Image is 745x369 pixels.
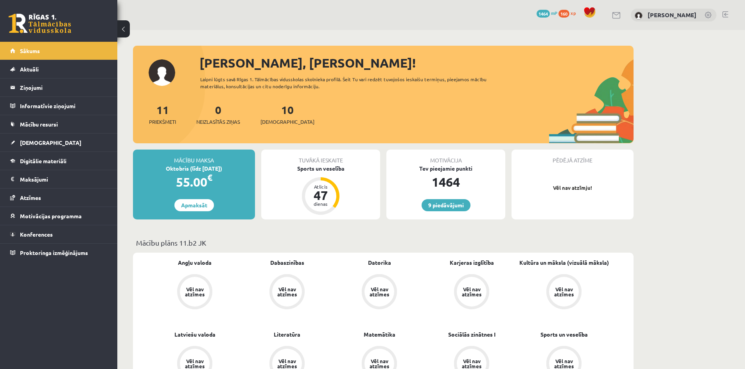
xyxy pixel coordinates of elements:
[196,103,240,126] a: 0Neizlasītās ziņas
[635,12,643,20] img: Kristiāns Dariens Lapenas
[461,358,483,369] div: Vēl nav atzīmes
[10,42,108,60] a: Sākums
[136,237,630,248] p: Mācību plāns 11.b2 JK
[309,189,332,201] div: 47
[260,103,314,126] a: 10[DEMOGRAPHIC_DATA]
[260,118,314,126] span: [DEMOGRAPHIC_DATA]
[648,11,697,19] a: [PERSON_NAME]
[174,330,215,339] a: Latviešu valoda
[20,139,81,146] span: [DEMOGRAPHIC_DATA]
[174,199,214,211] a: Apmaksāt
[200,76,501,90] div: Laipni lūgts savā Rīgas 1. Tālmācības vidusskolas skolnieka profilā. Šeit Tu vari redzēt tuvojošo...
[20,249,88,256] span: Proktoringa izmēģinājums
[518,274,610,311] a: Vēl nav atzīmes
[241,274,333,311] a: Vēl nav atzīmes
[149,118,176,126] span: Priekšmeti
[309,201,332,206] div: dienas
[20,157,66,164] span: Digitālie materiāli
[133,150,255,164] div: Mācību maksa
[10,170,108,188] a: Maksājumi
[149,274,241,311] a: Vēl nav atzīmes
[20,212,82,219] span: Motivācijas programma
[270,258,304,267] a: Dabaszinības
[10,115,108,133] a: Mācību resursi
[461,287,483,297] div: Vēl nav atzīmes
[20,194,41,201] span: Atzīmes
[10,225,108,243] a: Konferences
[537,10,557,16] a: 1464 mP
[276,358,298,369] div: Vēl nav atzīmes
[207,172,212,183] span: €
[20,97,108,115] legend: Informatīvie ziņojumi
[368,287,390,297] div: Vēl nav atzīmes
[540,330,588,339] a: Sports un veselība
[364,330,395,339] a: Matemātika
[309,184,332,189] div: Atlicis
[519,258,609,267] a: Kultūra un māksla (vizuālā māksla)
[386,173,505,191] div: 1464
[368,258,391,267] a: Datorika
[10,207,108,225] a: Motivācijas programma
[558,10,580,16] a: 160 xp
[184,287,206,297] div: Vēl nav atzīmes
[448,330,495,339] a: Sociālās zinātnes I
[261,164,380,216] a: Sports un veselība Atlicis 47 dienas
[10,152,108,170] a: Digitālie materiāli
[553,358,575,369] div: Vēl nav atzīmes
[20,78,108,96] legend: Ziņojumi
[199,53,634,72] div: [PERSON_NAME], [PERSON_NAME]!
[386,150,505,164] div: Motivācija
[10,189,108,207] a: Atzīmes
[425,274,518,311] a: Vēl nav atzīmes
[196,118,240,126] span: Neizlasītās ziņas
[20,66,39,73] span: Aktuāli
[386,164,505,173] div: Tev pieejamie punkti
[274,330,300,339] a: Literatūra
[571,10,576,16] span: xp
[133,173,255,191] div: 55.00
[261,164,380,173] div: Sports un veselība
[20,121,58,128] span: Mācību resursi
[10,97,108,115] a: Informatīvie ziņojumi
[10,60,108,78] a: Aktuāli
[20,170,108,188] legend: Maksājumi
[10,134,108,152] a: [DEMOGRAPHIC_DATA]
[553,287,575,297] div: Vēl nav atzīmes
[9,14,71,33] a: Rīgas 1. Tālmācības vidusskola
[422,199,470,211] a: 9 piedāvājumi
[149,103,176,126] a: 11Priekšmeti
[512,150,634,164] div: Pēdējā atzīme
[450,258,494,267] a: Karjeras izglītība
[184,358,206,369] div: Vēl nav atzīmes
[276,287,298,297] div: Vēl nav atzīmes
[20,47,40,54] span: Sākums
[333,274,425,311] a: Vēl nav atzīmes
[515,184,630,192] p: Vēl nav atzīmju!
[133,164,255,173] div: Oktobris (līdz [DATE])
[10,78,108,96] a: Ziņojumi
[551,10,557,16] span: mP
[261,150,380,164] div: Tuvākā ieskaite
[368,358,390,369] div: Vēl nav atzīmes
[558,10,569,18] span: 160
[178,258,212,267] a: Angļu valoda
[10,244,108,262] a: Proktoringa izmēģinājums
[537,10,550,18] span: 1464
[20,231,53,238] span: Konferences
